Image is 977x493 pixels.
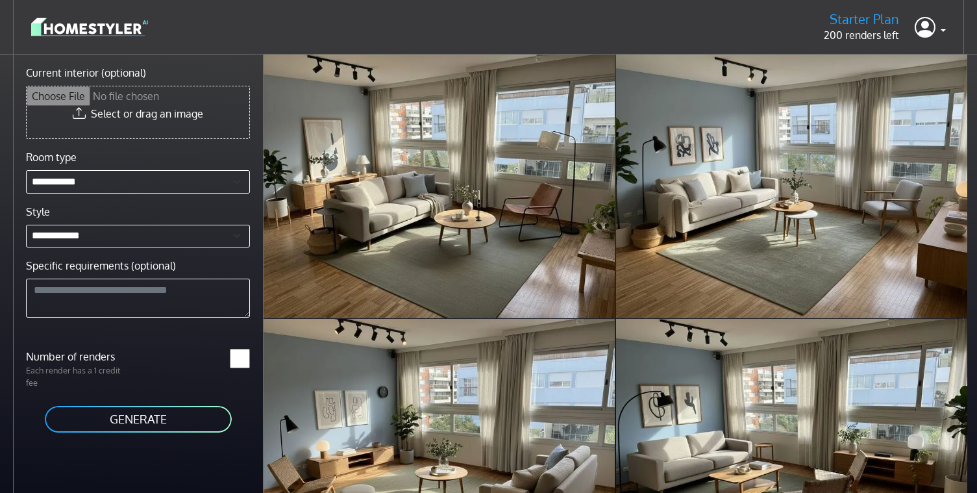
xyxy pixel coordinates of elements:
[26,258,176,273] label: Specific requirements (optional)
[43,405,233,434] button: GENERATE
[26,149,77,165] label: Room type
[824,11,899,27] h5: Starter Plan
[824,27,899,43] p: 200 renders left
[18,364,138,389] p: Each render has a 1 credit fee
[26,65,146,81] label: Current interior (optional)
[26,204,50,220] label: Style
[31,16,148,38] img: logo-3de290ba35641baa71223ecac5eacb59cb85b4c7fdf211dc9aaecaaee71ea2f8.svg
[18,349,138,364] label: Number of renders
